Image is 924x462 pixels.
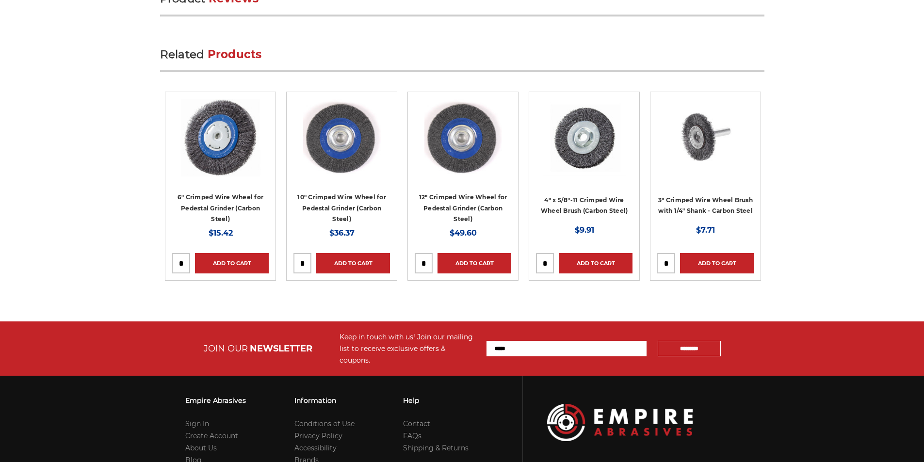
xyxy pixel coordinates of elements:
a: About Us [185,444,217,452]
a: 4" x 5/8"-11 Crimped Wire Wheel Brush (Carbon Steel) [536,99,632,191]
h3: Information [294,390,355,411]
a: Add to Cart [316,253,390,273]
span: JOIN OUR [204,343,248,354]
a: Add to Cart [559,253,632,273]
a: 6" Crimped Wire Wheel for Pedestal Grinder (Carbon Steel) [178,193,263,223]
h3: Help [403,390,469,411]
span: Related [160,48,205,61]
span: $15.42 [209,228,233,238]
a: Shipping & Returns [403,444,469,452]
span: Products [208,48,262,61]
a: 3" Crimped Carbon Steel Wire Wheel Brush with 1/4" Shank [657,99,754,191]
span: $7.71 [696,225,715,235]
a: Accessibility [294,444,337,452]
a: 10" Crimped Wire Wheel for Pedestal Grinder (Carbon Steel) [297,193,386,223]
div: Keep in touch with us! Join our mailing list to receive exclusive offers & coupons. [340,331,477,366]
a: 4" x 5/8"-11 Crimped Wire Wheel Brush (Carbon Steel) [541,196,628,215]
a: FAQs [403,431,421,440]
a: Contact [403,419,430,428]
a: Quick view [672,128,739,147]
span: $49.60 [450,228,477,238]
a: Create Account [185,431,238,440]
img: 4" x 5/8"-11 Crimped Wire Wheel Brush (Carbon Steel) [543,99,626,176]
a: Quick view [308,128,375,147]
a: Quick view [187,128,254,147]
a: Quick view [551,128,618,147]
a: 10" Crimped Wire Wheel for Pedestal Grinder [293,99,390,191]
span: $9.91 [575,225,594,235]
a: 12" Crimped Wire Wheel for Pedestal Grinder (Carbon Steel) [419,193,507,223]
img: 10" Crimped Wire Wheel for Pedestal Grinder [303,99,381,176]
a: Conditions of Use [294,419,355,428]
a: 12" Crimped Wire Wheel for Pedestal Grinder [415,99,511,191]
a: Add to Cart [680,253,754,273]
img: 3" Crimped Carbon Steel Wire Wheel Brush with 1/4" Shank [667,99,745,176]
img: 6" Crimped Wire Wheel for Pedestal Grinder [180,99,261,176]
a: Add to Cart [438,253,511,273]
a: Privacy Policy [294,431,342,440]
span: $36.37 [329,228,355,238]
a: 6" Crimped Wire Wheel for Pedestal Grinder [172,99,269,191]
a: 3" Crimped Wire Wheel Brush with 1/4" Shank - Carbon Steel [658,196,753,215]
img: Empire Abrasives Logo Image [547,404,693,441]
a: Add to Cart [195,253,269,273]
h3: Empire Abrasives [185,390,246,411]
span: NEWSLETTER [250,343,312,354]
a: Quick view [430,128,497,147]
a: Sign In [185,419,209,428]
img: 12" Crimped Wire Wheel for Pedestal Grinder [424,99,502,176]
